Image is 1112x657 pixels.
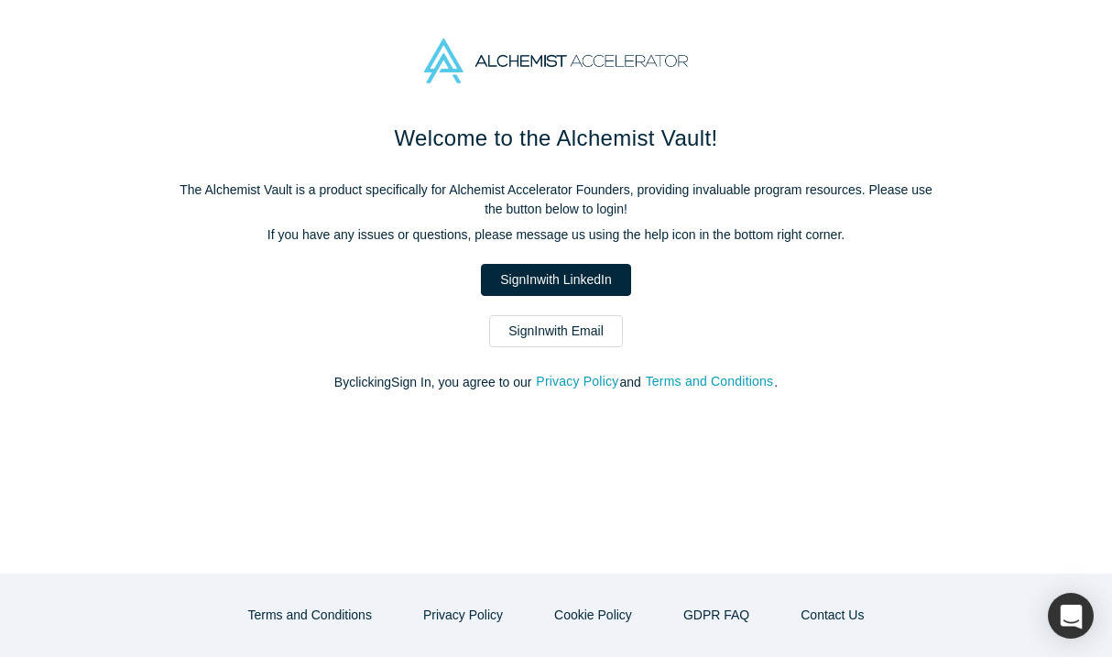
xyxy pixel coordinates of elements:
[535,599,651,631] button: Cookie Policy
[489,315,623,347] a: SignInwith Email
[645,371,775,392] button: Terms and Conditions
[171,122,941,155] h1: Welcome to the Alchemist Vault!
[171,225,941,245] p: If you have any issues or questions, please message us using the help icon in the bottom right co...
[171,181,941,219] p: The Alchemist Vault is a product specifically for Alchemist Accelerator Founders, providing inval...
[229,599,391,631] button: Terms and Conditions
[535,371,619,392] button: Privacy Policy
[664,599,769,631] a: GDPR FAQ
[171,373,941,392] p: By clicking Sign In , you agree to our and .
[781,599,883,631] button: Contact Us
[404,599,522,631] button: Privacy Policy
[424,38,688,83] img: Alchemist Accelerator Logo
[481,264,630,296] a: SignInwith LinkedIn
